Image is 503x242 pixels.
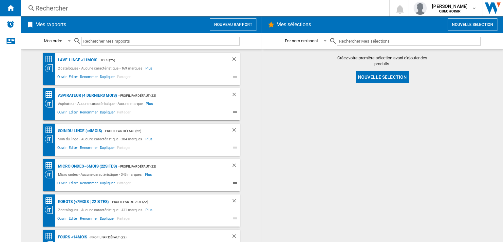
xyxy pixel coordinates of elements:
span: Renommer [79,215,99,223]
div: Classement des prix [45,91,56,99]
span: Partager [116,145,132,152]
span: Editer [68,180,79,188]
span: Partager [116,215,132,223]
span: Renommer [79,145,99,152]
div: Vision Catégorie [45,171,56,178]
div: Vision Catégorie [45,64,56,72]
span: Plus [145,206,154,214]
h2: Mes sélections [275,18,312,31]
div: Classement des prix [45,232,56,240]
span: Plus [145,64,154,72]
div: - TOUS (25) [97,56,218,64]
button: Nouvelle selection [448,18,497,31]
span: Dupliquer [99,145,116,152]
div: Micro ondes - Aucune caractéristique - 345 marques [56,171,145,178]
span: Dupliquer [99,180,116,188]
span: [PERSON_NAME] [432,3,468,10]
span: Ouvrir [56,215,68,223]
div: Micro ondes <6mois (22sites) [56,162,117,171]
span: Dupliquer [99,74,116,82]
div: - Profil par défaut (22) [117,162,218,171]
div: - Profil par défaut (22) [109,198,218,206]
b: QUECHOISIR [439,9,460,13]
h2: Mes rapports [34,18,67,31]
div: - Profil par défaut (22) [102,127,218,135]
div: Rechercher [35,4,372,13]
span: Plus [145,135,154,143]
span: Ouvrir [56,145,68,152]
div: Soin du linge - Aucune caractéristique - 384 marques [56,135,146,143]
span: Renommer [79,74,99,82]
div: Supprimer [231,233,240,241]
div: Lave-linge <11mois [56,56,97,64]
div: Robots (<7mois | 22 sites) [56,198,109,206]
span: Créez votre première sélection avant d'ajouter des produits. [337,55,428,67]
div: Aspirateur (4 derniers mois) [56,91,117,100]
div: Supprimer [231,198,240,206]
div: 2 catalogues - Aucune caractéristique - 169 marques [56,64,146,72]
input: Rechercher Mes sélections [337,37,481,46]
button: Nouvelle selection [356,71,409,83]
span: Partager [116,109,132,117]
div: Soin du linge (<4mois) [56,127,102,135]
div: Classement des prix [45,197,56,205]
span: Partager [116,180,132,188]
div: Par nom croissant [285,38,318,43]
div: Aspirateur - Aucune caractéristique - Aucune marque [56,100,146,108]
div: Vision Catégorie [45,206,56,214]
div: Vision Catégorie [45,100,56,108]
button: Nouveau rapport [210,18,256,31]
input: Rechercher Mes rapports [81,37,240,46]
div: Supprimer [231,162,240,171]
div: Classement des prix [45,55,56,63]
div: Supprimer [231,127,240,135]
span: Ouvrir [56,109,68,117]
span: Editer [68,109,79,117]
span: Renommer [79,180,99,188]
div: Fours <14mois [56,233,87,241]
span: Plus [146,100,154,108]
div: Supprimer [231,91,240,100]
span: Plus [145,171,153,178]
div: 2 catalogues - Aucune caractéristique - 411 marques [56,206,146,214]
div: Supprimer [231,56,240,64]
span: Ouvrir [56,74,68,82]
div: Classement des prix [45,126,56,134]
img: alerts-logo.svg [7,20,14,28]
span: Editer [68,145,79,152]
div: - Profil par défaut (22) [87,233,218,241]
span: Renommer [79,109,99,117]
div: Mon ordre [44,38,62,43]
span: Dupliquer [99,215,116,223]
div: Vision Catégorie [45,135,56,143]
img: profile.jpg [414,2,427,15]
span: Dupliquer [99,109,116,117]
span: Ouvrir [56,180,68,188]
span: Partager [116,74,132,82]
div: Classement des prix [45,161,56,170]
span: Editer [68,215,79,223]
div: - Profil par défaut (22) [117,91,218,100]
span: Editer [68,74,79,82]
